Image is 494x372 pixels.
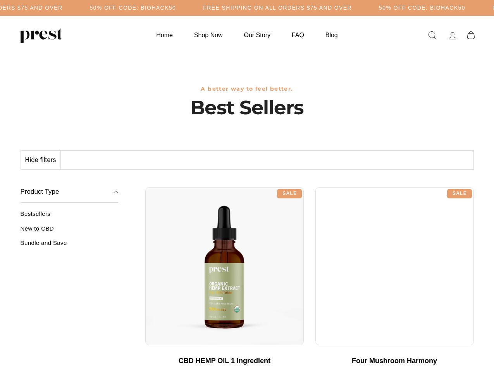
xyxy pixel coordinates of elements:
div: Sale [447,189,472,198]
div: CBD HEMP OIL 1 Ingredient [153,357,296,365]
h5: 50% OFF CODE: BIOHACK50 [379,5,465,11]
h5: Free Shipping on all orders $75 and over [203,5,352,11]
img: PREST ORGANICS [19,28,62,43]
a: Bestsellers [21,210,119,223]
a: Bundle and Save [21,239,119,252]
a: Home [146,28,182,43]
div: Sale [277,189,302,198]
button: Product Type [21,181,119,203]
h3: A better way to feel better. [21,86,474,92]
div: Four Mushroom Harmony [323,357,466,365]
a: New to CBD [21,225,119,238]
a: Shop Now [184,28,232,43]
h1: Best Sellers [21,96,474,119]
ul: Primary [146,28,347,43]
button: Hide filters [21,151,61,169]
a: Blog [316,28,348,43]
a: Our Story [234,28,280,43]
h5: 50% OFF CODE: BIOHACK50 [90,5,176,11]
a: FAQ [282,28,314,43]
